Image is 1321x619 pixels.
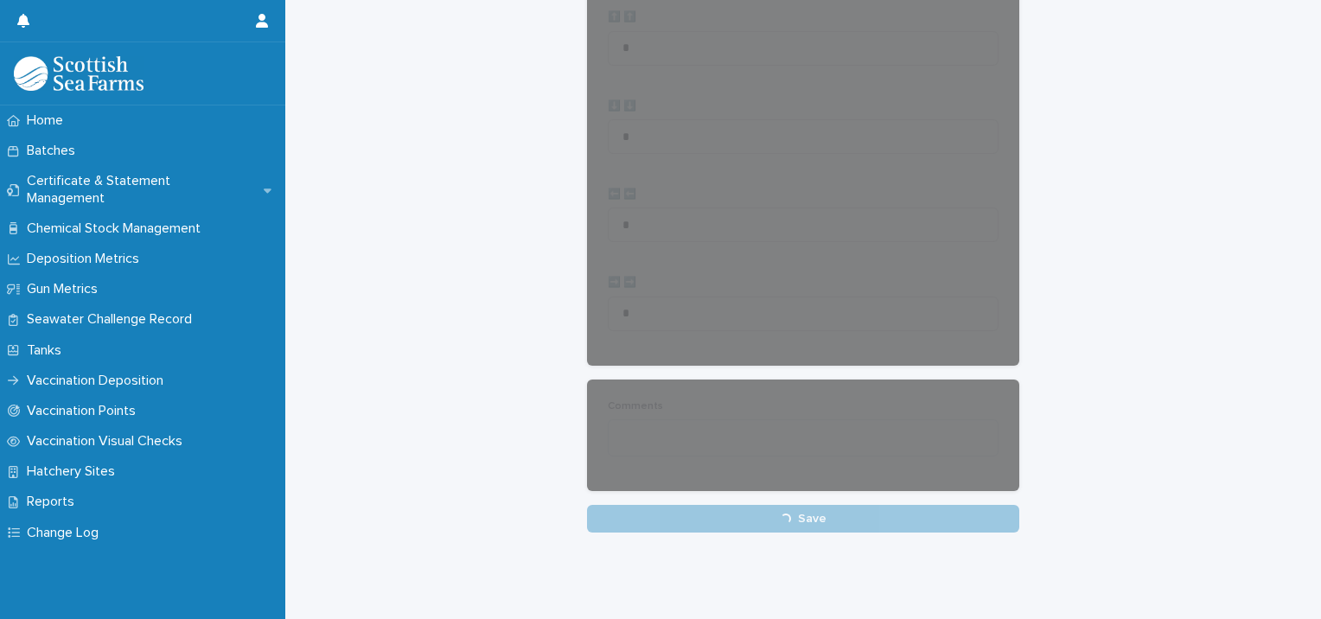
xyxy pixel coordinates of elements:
p: Vaccination Points [20,403,150,419]
p: Hatchery Sites [20,463,129,480]
p: Vaccination Visual Checks [20,433,196,450]
p: Deposition Metrics [20,251,153,267]
p: Certificate & Statement Management [20,173,264,206]
p: Gun Metrics [20,281,112,297]
p: Reports [20,494,88,510]
p: Chemical Stock Management [20,220,214,237]
p: Vaccination Deposition [20,373,177,389]
p: Change Log [20,525,112,541]
span: Save [798,513,826,525]
p: Home [20,112,77,129]
button: Save [587,505,1019,533]
img: uOABhIYSsOPhGJQdTwEw [14,56,144,91]
p: Seawater Challenge Record [20,311,206,328]
p: Tanks [20,342,75,359]
p: Batches [20,143,89,159]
